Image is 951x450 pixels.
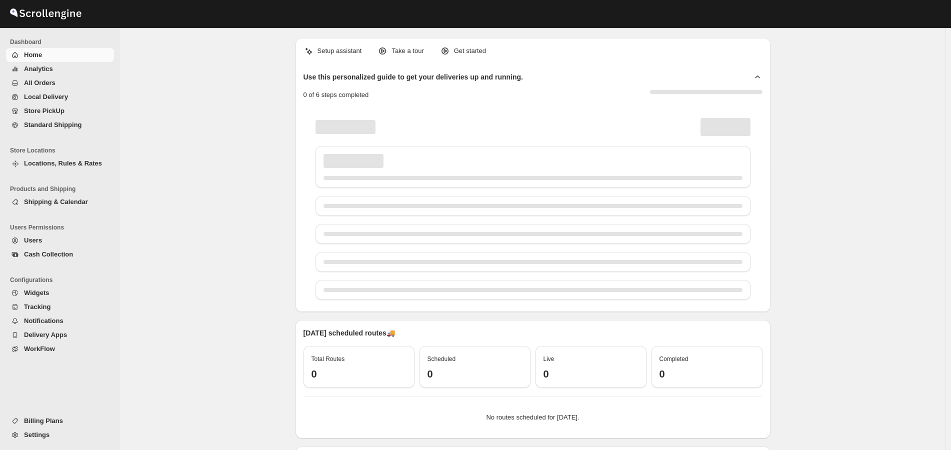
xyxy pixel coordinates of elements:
[659,368,754,380] h3: 0
[24,198,88,205] span: Shipping & Calendar
[24,417,63,424] span: Billing Plans
[24,79,55,86] span: All Orders
[303,90,369,100] p: 0 of 6 steps completed
[6,314,114,328] button: Notifications
[10,146,115,154] span: Store Locations
[427,368,522,380] h3: 0
[6,62,114,76] button: Analytics
[317,46,362,56] p: Setup assistant
[6,233,114,247] button: Users
[303,328,762,338] p: [DATE] scheduled routes 🚚
[6,300,114,314] button: Tracking
[24,250,73,258] span: Cash Collection
[543,355,554,362] span: Live
[24,159,102,167] span: Locations, Rules & Rates
[24,345,55,352] span: WorkFlow
[303,108,762,304] div: Page loading
[24,121,82,128] span: Standard Shipping
[303,72,523,82] h2: Use this personalized guide to get your deliveries up and running.
[24,93,68,100] span: Local Delivery
[659,355,688,362] span: Completed
[24,236,42,244] span: Users
[24,51,42,58] span: Home
[6,195,114,209] button: Shipping & Calendar
[311,355,345,362] span: Total Routes
[6,247,114,261] button: Cash Collection
[6,328,114,342] button: Delivery Apps
[10,223,115,231] span: Users Permissions
[6,48,114,62] button: Home
[24,331,67,338] span: Delivery Apps
[311,412,754,422] p: No routes scheduled for [DATE].
[6,342,114,356] button: WorkFlow
[543,368,638,380] h3: 0
[10,185,115,193] span: Products and Shipping
[24,107,64,114] span: Store PickUp
[427,355,456,362] span: Scheduled
[24,317,63,324] span: Notifications
[24,431,49,438] span: Settings
[6,76,114,90] button: All Orders
[6,428,114,442] button: Settings
[24,65,53,72] span: Analytics
[6,286,114,300] button: Widgets
[24,289,49,296] span: Widgets
[311,368,406,380] h3: 0
[391,46,423,56] p: Take a tour
[24,303,50,310] span: Tracking
[10,276,115,284] span: Configurations
[6,414,114,428] button: Billing Plans
[454,46,486,56] p: Get started
[6,156,114,170] button: Locations, Rules & Rates
[10,38,115,46] span: Dashboard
